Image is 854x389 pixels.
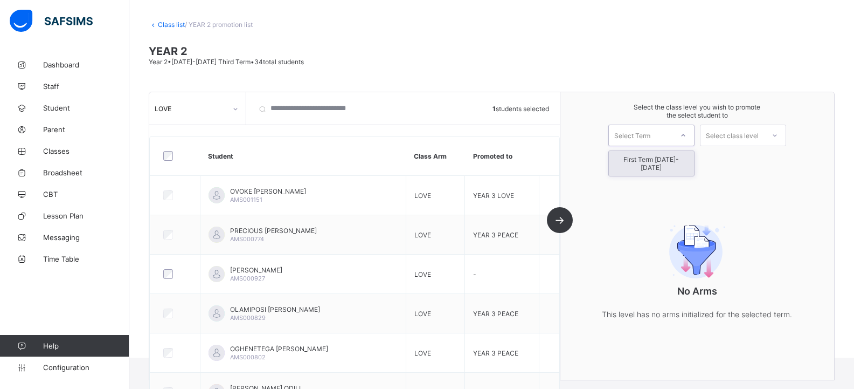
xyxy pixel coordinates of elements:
span: - [473,270,476,278]
span: / YEAR 2 promotion list [185,21,253,29]
span: Help [43,342,129,350]
span: students selected [492,105,549,113]
span: OVOKE [PERSON_NAME] [230,187,306,195]
span: AMS000829 [230,314,266,322]
span: Year 2 • [DATE]-[DATE] Third Term • 34 total students [149,58,304,66]
span: Time Table [43,255,129,263]
p: This level has no arms initialized for the selected term. [589,308,805,321]
span: Staff [43,82,129,91]
span: LOVE [414,310,431,318]
span: Select the class level you wish to promote the select student to [571,103,823,119]
span: PRECIOUS [PERSON_NAME] [230,227,317,235]
div: Select Term [614,125,650,146]
span: Broadsheet [43,168,129,177]
span: LOVE [414,349,431,357]
span: YEAR 3 PEACE [473,349,518,357]
span: CBT [43,190,129,199]
span: Configuration [43,363,129,372]
div: LOVE [155,105,226,113]
th: Student [200,137,406,176]
span: AMS000927 [230,275,265,282]
span: LOVE [414,231,431,239]
span: OGHENETEGA [PERSON_NAME] [230,345,328,353]
span: AMS001151 [230,196,262,203]
span: [PERSON_NAME] [230,266,282,274]
p: No Arms [589,285,805,297]
span: Messaging [43,233,129,242]
div: First Term [DATE]-[DATE] [609,151,694,176]
b: 1 [492,105,496,113]
span: Classes [43,147,129,155]
span: Dashboard [43,60,129,69]
th: Promoted to [465,137,539,176]
span: YEAR 3 PEACE [473,231,518,239]
span: YEAR 3 PEACE [473,310,518,318]
th: Class Arm [406,137,464,176]
span: Student [43,104,129,112]
img: filter.9c15f445b04ce8b7d5281b41737f44c2.svg [657,224,738,278]
img: safsims [10,10,93,32]
div: No Arms [589,195,805,343]
span: Lesson Plan [43,211,129,220]
span: OLAMIPOSI [PERSON_NAME] [230,305,320,313]
a: Class list [158,21,185,29]
span: LOVE [414,270,431,278]
span: YEAR 2 [149,45,835,58]
span: YEAR 3 LOVE [473,192,514,200]
div: Select class level [706,125,759,146]
span: LOVE [414,192,431,200]
span: Parent [43,125,129,134]
span: AMS000802 [230,353,266,361]
span: AMS000774 [230,235,264,243]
